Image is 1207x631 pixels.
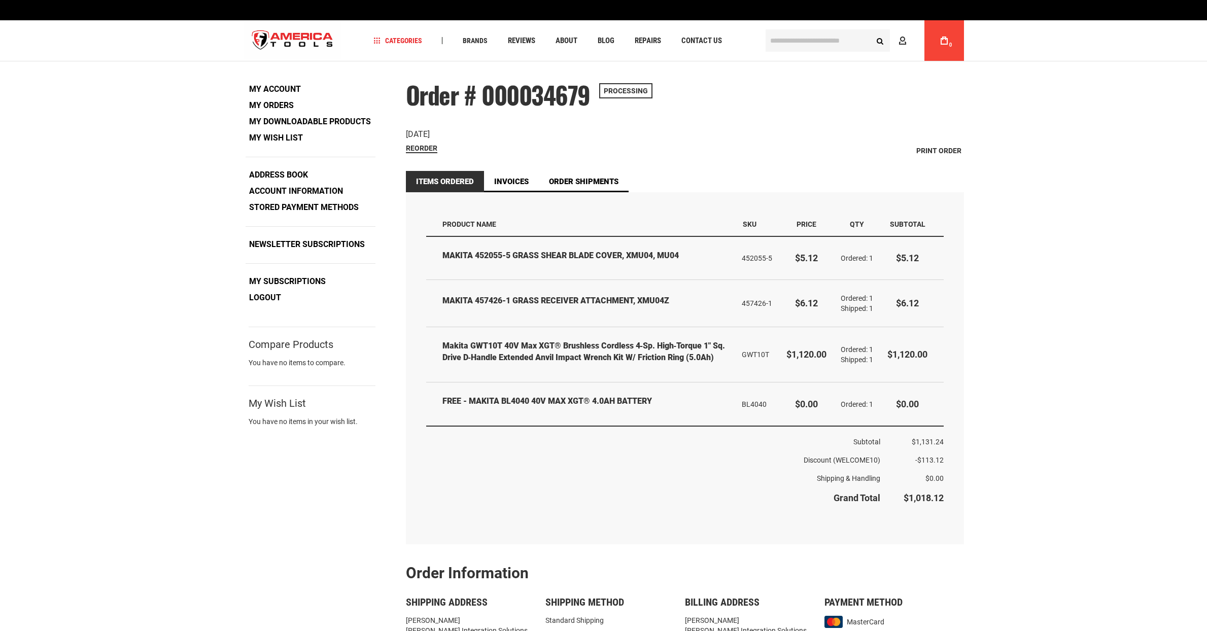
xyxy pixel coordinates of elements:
a: My Orders [246,98,297,113]
td: GWT10T [735,327,779,382]
span: $1,120.00 [786,349,826,360]
span: $6.12 [795,298,818,308]
a: My Account [246,82,304,97]
a: 0 [935,20,954,61]
span: 1 [869,345,873,354]
button: Search [871,31,890,50]
a: Logout [246,290,285,305]
th: Product Name [426,213,735,236]
strong: My Wish List [249,399,306,408]
span: Reviews [508,37,535,45]
a: Reviews [503,34,540,48]
th: Subtotal [426,426,880,451]
th: Subtotal [880,213,944,236]
span: [DATE] [406,129,430,139]
span: Payment Method [824,596,903,608]
span: $1,120.00 [887,349,927,360]
span: $5.12 [896,253,919,263]
a: store logo [244,22,342,60]
span: $1,131.24 [912,438,944,446]
span: Ordered [841,254,869,262]
span: $0.00 [925,474,944,482]
th: Discount (WELCOME10) [426,451,880,469]
strong: Items Ordered [406,171,484,192]
span: $1,018.12 [904,493,944,503]
th: SKU [735,213,779,236]
a: Reorder [406,144,437,153]
span: Shipped [841,356,869,364]
span: Contact Us [681,37,722,45]
span: Blog [598,37,614,45]
strong: MAKITA 452055-5 GRASS SHEAR BLADE COVER, XMU04, MU04 [442,250,728,262]
a: Brands [458,34,492,48]
td: BL4040 [735,382,779,426]
a: About [551,34,582,48]
span: Categories [373,37,422,44]
span: $0.00 [896,399,919,409]
span: $0.00 [795,399,818,409]
a: Categories [369,34,427,48]
span: Shipping Method [545,596,624,608]
a: Contact Us [677,34,727,48]
a: My Wish List [246,130,306,146]
div: You have no items to compare. [249,358,375,378]
span: Brands [463,37,488,44]
a: My Downloadable Products [246,114,374,129]
span: 1 [869,254,873,262]
a: Invoices [484,171,539,192]
span: Ordered [841,345,869,354]
a: Account Information [246,184,347,199]
span: 1 [869,294,873,302]
span: Order # 000034679 [406,77,591,113]
span: Shipping Address [406,596,488,608]
span: Reorder [406,144,437,152]
a: Print Order [914,143,964,158]
strong: My Orders [249,100,294,110]
span: Print Order [916,147,961,155]
a: Order Shipments [539,171,629,192]
a: Address Book [246,167,312,183]
span: 1 [869,400,873,408]
a: Repairs [630,34,666,48]
span: -$113.12 [915,456,944,464]
td: 452055-5 [735,237,779,280]
span: 0 [949,42,952,48]
th: Shipping & Handling [426,469,880,487]
span: 1 [869,356,873,364]
img: mastercard.png [824,616,843,628]
span: Repairs [635,37,661,45]
a: Blog [593,34,619,48]
strong: FREE - MAKITA BL4040 40V MAX XGT® 4.0AH BATTERY [442,396,728,407]
a: My Subscriptions [246,274,329,289]
a: Newsletter Subscriptions [246,237,368,252]
span: Processing [599,83,652,98]
strong: Makita GWT10T 40V max XGT® Brushless Cordless 4‑Sp. High‑Torque 1" Sq. Drive D‑Handle Extended An... [442,340,728,364]
span: 1 [869,304,873,312]
th: Qty [834,213,880,236]
strong: Order Information [406,564,529,582]
strong: MAKITA 457426-1 GRASS RECEIVER ATTACHMENT, XMU04Z [442,295,728,307]
span: Shipped [841,304,869,312]
div: Standard Shipping [545,615,685,625]
span: Ordered [841,294,869,302]
a: Stored Payment Methods [246,200,362,215]
span: Billing Address [685,596,760,608]
span: Ordered [841,400,869,408]
span: About [556,37,577,45]
img: America Tools [244,22,342,60]
th: Price [779,213,834,236]
td: 457426-1 [735,280,779,327]
div: You have no items in your wish list. [249,416,375,427]
strong: Grand Total [834,493,880,503]
span: $5.12 [795,253,818,263]
span: $6.12 [896,298,919,308]
strong: Compare Products [249,340,333,349]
